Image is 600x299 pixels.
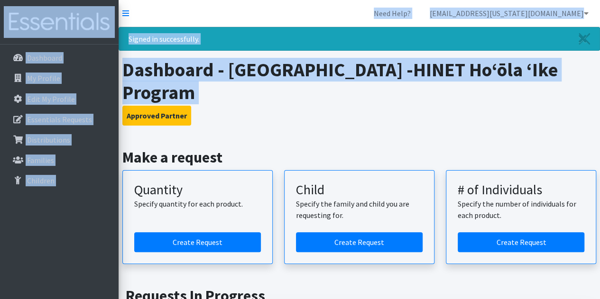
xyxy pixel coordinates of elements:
[27,176,55,185] p: Children
[122,106,191,126] button: Approved Partner
[27,115,92,124] p: Essentials Requests
[4,110,115,129] a: Essentials Requests
[366,4,418,23] a: Need Help?
[27,53,62,63] p: Dashboard
[27,94,75,104] p: Edit My Profile
[4,69,115,88] a: My Profile
[458,198,584,221] p: Specify the number of individuals for each product.
[119,27,600,51] div: Signed in successfully.
[458,182,584,198] h3: # of Individuals
[296,198,423,221] p: Specify the family and child you are requesting for.
[4,130,115,149] a: Distributions
[122,148,597,166] h2: Make a request
[27,73,60,83] p: My Profile
[458,232,584,252] a: Create a request by number of individuals
[134,232,261,252] a: Create a request by quantity
[27,135,70,145] p: Distributions
[122,58,597,104] h1: Dashboard - [GEOGRAPHIC_DATA] -HINET Hoʻōla ʻIke Program
[296,182,423,198] h3: Child
[134,182,261,198] h3: Quantity
[4,90,115,109] a: Edit My Profile
[296,232,423,252] a: Create a request for a child or family
[134,198,261,209] p: Specify quantity for each product.
[4,171,115,190] a: Children
[422,4,596,23] a: [EMAIL_ADDRESS][US_STATE][DOMAIN_NAME]
[4,151,115,170] a: Families
[4,48,115,67] a: Dashboard
[4,6,115,38] img: HumanEssentials
[27,155,54,165] p: Families
[569,27,600,50] a: Close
